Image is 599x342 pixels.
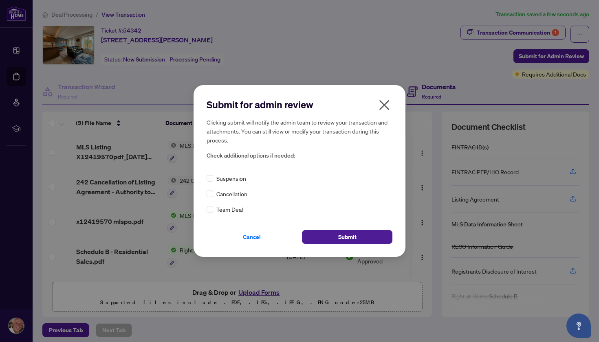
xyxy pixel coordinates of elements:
[566,313,591,338] button: Open asap
[207,118,392,145] h5: Clicking submit will notify the admin team to review your transaction and attachments. You can st...
[338,230,357,243] span: Submit
[207,230,297,244] button: Cancel
[378,99,391,112] span: close
[302,230,392,244] button: Submit
[243,230,261,243] span: Cancel
[216,205,243,214] span: Team Deal
[207,151,392,160] span: Check additional options if needed:
[207,98,392,111] h2: Submit for admin review
[216,174,246,183] span: Suspension
[216,189,247,198] span: Cancellation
